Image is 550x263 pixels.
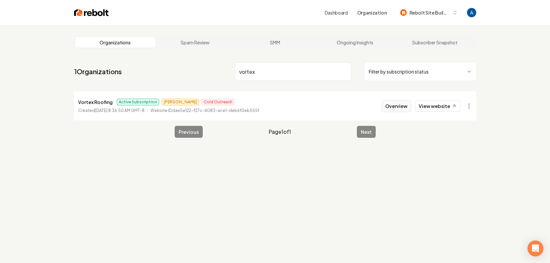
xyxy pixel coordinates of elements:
p: Website ID dae5e122-f27c-4083-ace1-deb6f0eb555f [150,107,259,114]
span: [PERSON_NAME] [162,99,199,105]
a: View website [415,100,460,112]
input: Search by name or ID [235,62,351,81]
img: Andrew Magana [467,8,476,17]
a: Subscriber Snapshot [395,37,475,48]
span: Cold Outreach [202,99,234,105]
a: SMM [235,37,315,48]
a: 1Organizations [74,67,122,76]
a: Dashboard [325,9,348,16]
p: Created [78,107,145,114]
time: [DATE] 8:36:50 AM GMT-8 [95,108,145,113]
span: Active Subscription [117,99,159,105]
a: Ongoing Insights [315,37,395,48]
div: Open Intercom Messenger [528,240,543,256]
img: Rebolt Site Builder [400,9,407,16]
button: Open user button [467,8,476,17]
button: Organization [353,7,391,19]
span: Page 1 of 1 [269,128,291,136]
img: Rebolt Logo [74,8,109,17]
a: Organizations [75,37,155,48]
span: Rebolt Site Builder [409,9,450,16]
button: Overview [382,100,411,112]
a: Spam Review [155,37,235,48]
p: Vortex Roofing [78,98,113,106]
